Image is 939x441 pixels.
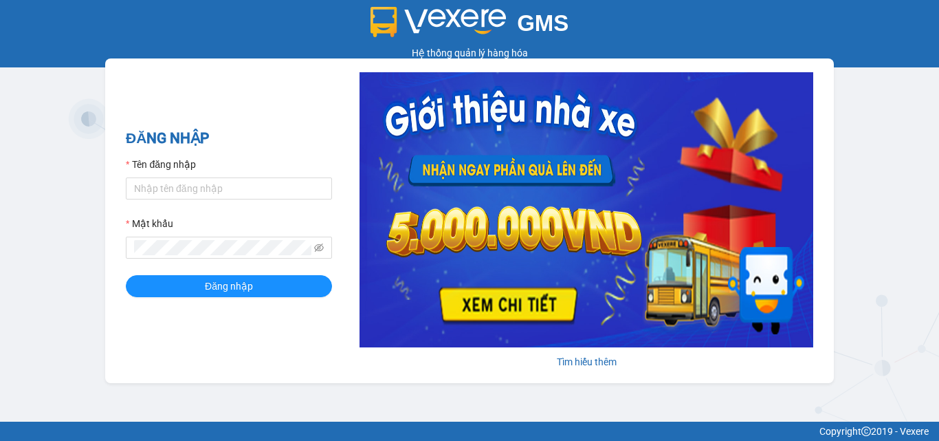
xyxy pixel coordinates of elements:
input: Tên đăng nhập [126,178,332,200]
div: Tìm hiểu thêm [360,354,813,369]
span: copyright [861,427,871,436]
div: Copyright 2019 - Vexere [10,424,929,439]
span: GMS [517,10,568,36]
span: eye-invisible [314,243,324,252]
span: Đăng nhập [205,279,253,294]
a: GMS [371,21,569,32]
button: Đăng nhập [126,275,332,297]
div: Hệ thống quản lý hàng hóa [3,45,936,61]
img: banner-0 [360,72,813,347]
input: Mật khẩu [134,240,311,255]
label: Tên đăng nhập [126,157,196,172]
label: Mật khẩu [126,216,173,231]
img: logo 2 [371,7,507,37]
h2: ĐĂNG NHẬP [126,127,332,150]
